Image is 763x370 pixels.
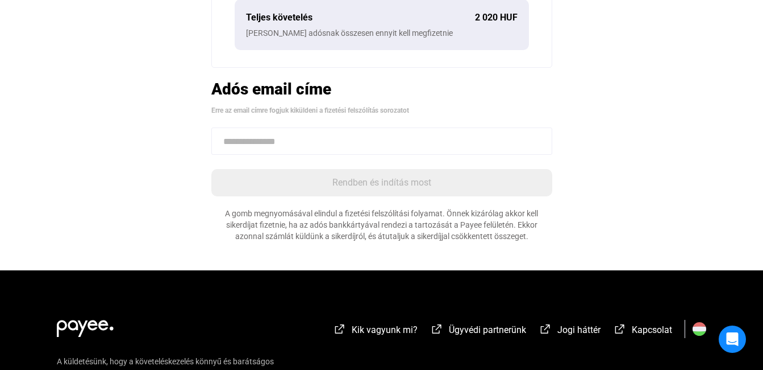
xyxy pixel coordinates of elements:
[475,11,518,24] div: 2 020 HUF
[215,176,549,190] div: Rendben és indítás most
[211,79,552,99] h2: Adós email címe
[613,323,627,335] img: external-link-white
[211,105,552,116] div: Erre az email címre fogjuk kiküldeni a fizetési felszólítás sorozatot
[539,326,601,337] a: external-link-whiteJogi háttér
[246,11,475,24] div: Teljes követelés
[719,326,746,353] div: Open Intercom Messenger
[557,324,601,335] span: Jogi háttér
[430,326,526,337] a: external-link-whiteÜgyvédi partnerünk
[632,324,672,335] span: Kapcsolat
[613,326,672,337] a: external-link-whiteKapcsolat
[430,323,444,335] img: external-link-white
[333,326,418,337] a: external-link-whiteKik vagyunk mi?
[57,314,114,337] img: white-payee-white-dot.svg
[539,323,552,335] img: external-link-white
[333,323,347,335] img: external-link-white
[693,322,706,336] img: HU.svg
[449,324,526,335] span: Ügyvédi partnerünk
[211,169,552,196] button: Rendben és indítás most
[246,27,518,39] div: [PERSON_NAME] adósnak összesen ennyit kell megfizetnie
[211,208,552,242] div: A gomb megnyomásával elindul a fizetési felszólítási folyamat. Önnek kizárólag akkor kell sikerdí...
[352,324,418,335] span: Kik vagyunk mi?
